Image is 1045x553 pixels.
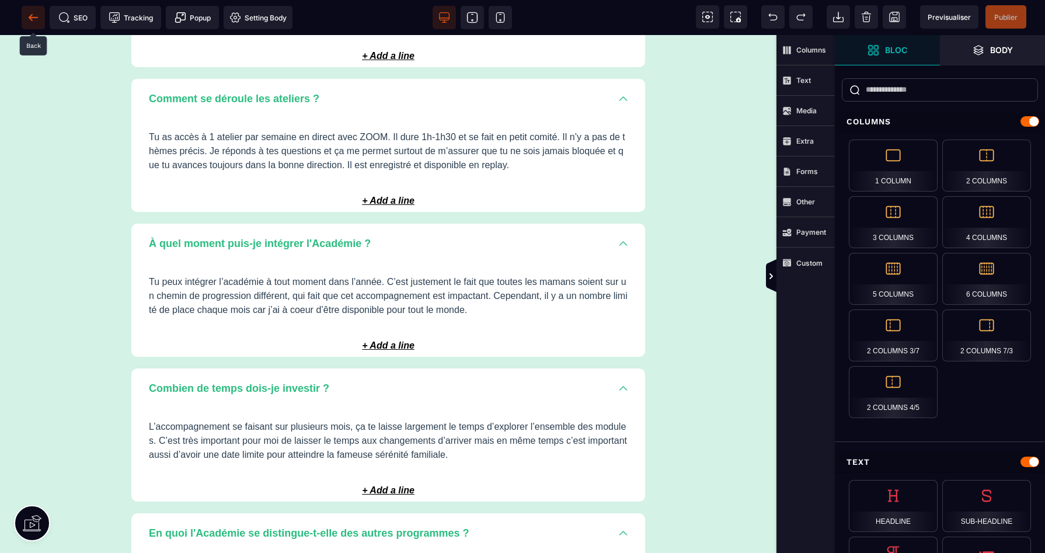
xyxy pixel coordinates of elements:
strong: Body [990,46,1013,54]
span: SEO [58,12,88,23]
strong: Text [796,76,811,85]
span: Preview [920,5,978,29]
strong: Bloc [885,46,907,54]
div: Text [835,451,1045,473]
p: En quoi l'Académie se distingue-t-elle des autres programmes ? [149,490,607,506]
strong: Custom [796,259,823,267]
div: Headline [849,480,938,532]
span: Previsualiser [928,13,971,22]
strong: Media [796,106,817,115]
div: 6 Columns [942,253,1031,305]
span: Popup [175,12,211,23]
div: Columns [835,111,1045,133]
p: Tu peux intégrer l’académie à tout moment dans l’année. C’est justement le fait que toutes les ma... [149,240,628,282]
p: + Add a line [131,300,645,322]
p: À quel moment puis-je intégrer l'Académie ? [149,200,607,217]
strong: Payment [796,228,826,236]
div: 2 Columns 4/5 [849,366,938,418]
div: 4 Columns [942,196,1031,248]
span: Setting Body [229,12,287,23]
strong: Other [796,197,815,206]
p: L’accompagnement se faisant sur plusieurs mois, ça te laisse largement le temps d’explorer l’ense... [149,385,628,427]
p: Comment se déroule les ateliers ? [149,55,607,72]
p: + Add a line [131,444,645,467]
span: Tracking [109,12,153,23]
span: View components [696,5,719,29]
span: Screenshot [724,5,747,29]
p: + Add a line [131,10,645,32]
div: 2 Columns 3/7 [849,309,938,361]
div: 2 Columns 7/3 [942,309,1031,361]
p: Tu as accès à 1 atelier par semaine en direct avec ZOOM. Il dure 1h-1h30 et se fait en petit comi... [149,95,628,137]
strong: Forms [796,167,818,176]
span: Publier [994,13,1018,22]
div: 2 Columns [942,140,1031,192]
p: + Add a line [131,155,645,177]
span: Open Blocks [835,35,940,65]
div: 5 Columns [849,253,938,305]
strong: Columns [796,46,826,54]
div: Sub-Headline [942,480,1031,532]
div: 1 Column [849,140,938,192]
p: Combien de temps dois-je investir ? [149,345,607,361]
div: 3 Columns [849,196,938,248]
strong: Extra [796,137,814,145]
span: Open Layer Manager [940,35,1045,65]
